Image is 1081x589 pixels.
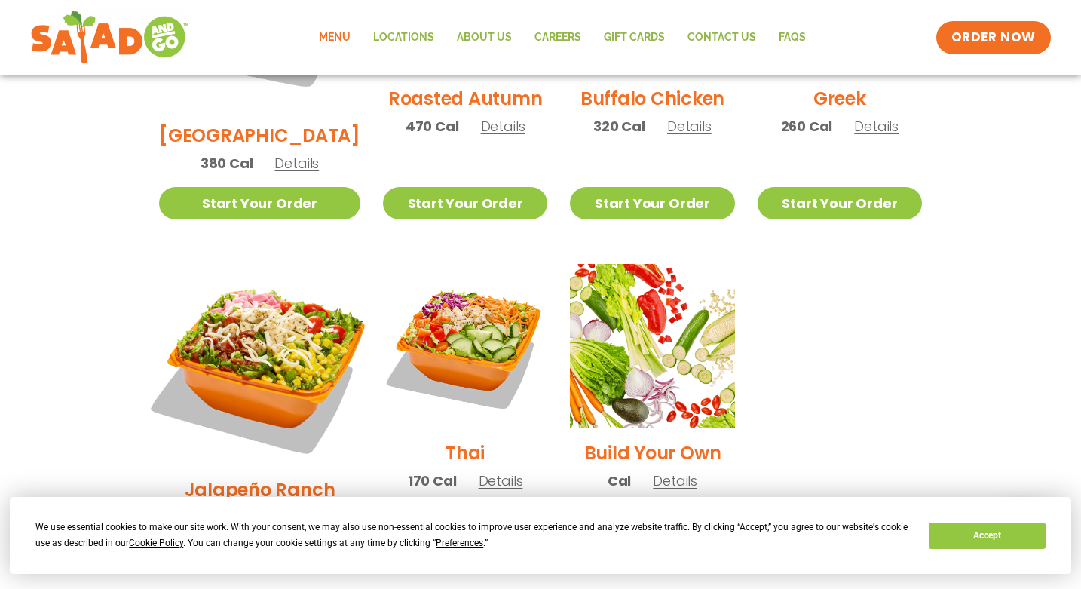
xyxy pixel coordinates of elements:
[274,154,319,173] span: Details
[388,85,543,112] h2: Roasted Autumn
[406,116,459,137] span: 470 Cal
[936,21,1051,54] a: ORDER NOW
[667,117,712,136] span: Details
[608,471,631,491] span: Cal
[653,471,697,490] span: Details
[781,116,833,137] span: 260 Cal
[481,117,525,136] span: Details
[129,538,183,548] span: Cookie Policy
[676,20,767,55] a: Contact Us
[758,187,922,219] a: Start Your Order
[446,440,485,466] h2: Thai
[142,247,378,483] img: Product photo for Jalapeño Ranch Salad
[201,153,253,173] span: 380 Cal
[185,477,335,503] h2: Jalapeño Ranch
[580,85,724,112] h2: Buffalo Chicken
[159,122,360,149] h2: [GEOGRAPHIC_DATA]
[436,538,483,548] span: Preferences
[308,20,362,55] a: Menu
[10,497,1071,574] div: Cookie Consent Prompt
[813,85,866,112] h2: Greek
[951,29,1036,47] span: ORDER NOW
[767,20,817,55] a: FAQs
[408,471,457,491] span: 170 Cal
[570,264,734,428] img: Product photo for Build Your Own
[584,440,721,466] h2: Build Your Own
[593,116,645,137] span: 320 Cal
[383,187,547,219] a: Start Your Order
[362,20,446,55] a: Locations
[30,8,189,68] img: new-SAG-logo-768×292
[854,117,899,136] span: Details
[929,523,1045,549] button: Accept
[159,187,360,219] a: Start Your Order
[593,20,676,55] a: GIFT CARDS
[479,471,523,490] span: Details
[570,187,734,219] a: Start Your Order
[523,20,593,55] a: Careers
[308,20,817,55] nav: Menu
[446,20,523,55] a: About Us
[35,520,911,551] div: We use essential cookies to make our site work. With your consent, we may also use non-essential ...
[383,264,547,428] img: Product photo for Thai Salad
